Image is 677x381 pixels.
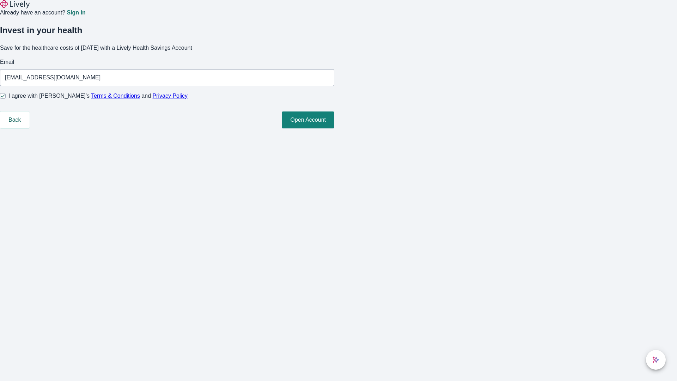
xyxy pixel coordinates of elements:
button: Open Account [282,111,334,128]
svg: Lively AI Assistant [652,356,659,363]
button: chat [646,350,666,370]
a: Privacy Policy [153,93,188,99]
a: Sign in [67,10,85,16]
a: Terms & Conditions [91,93,140,99]
span: I agree with [PERSON_NAME]’s and [8,92,188,100]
